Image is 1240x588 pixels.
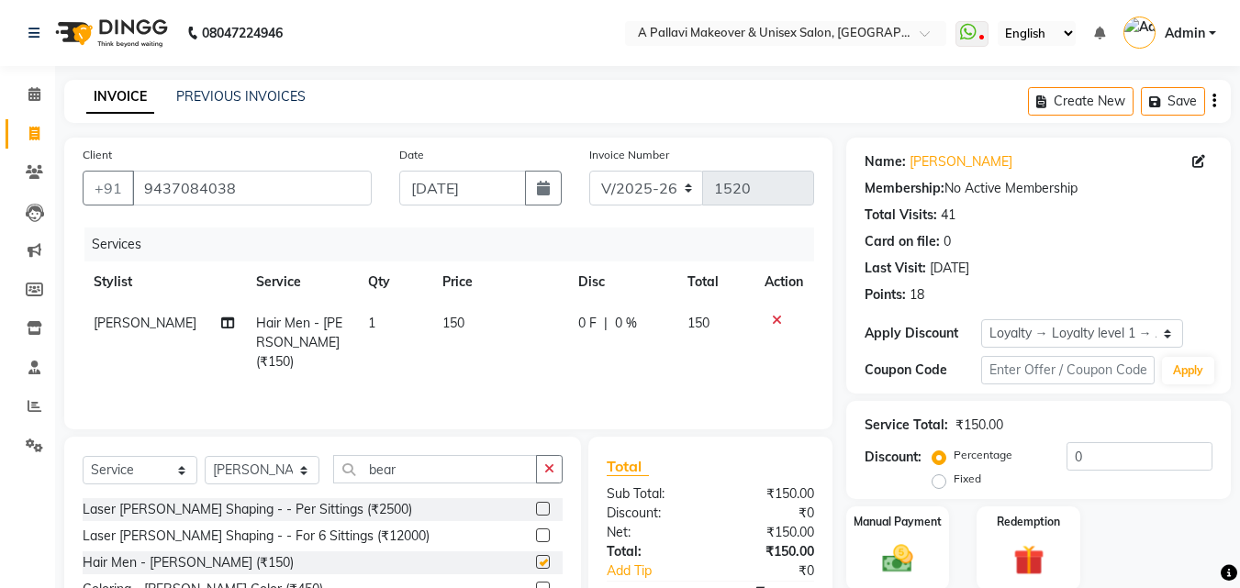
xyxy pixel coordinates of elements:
[94,315,196,331] span: [PERSON_NAME]
[1165,24,1205,43] span: Admin
[955,416,1003,435] div: ₹150.00
[176,88,306,105] a: PREVIOUS INVOICES
[83,500,412,519] div: Laser [PERSON_NAME] Shaping - - Per Sittings (₹2500)
[865,179,944,198] div: Membership:
[431,261,567,303] th: Price
[1123,17,1156,49] img: Admin
[83,261,245,303] th: Stylist
[710,504,828,523] div: ₹0
[865,259,926,278] div: Last Visit:
[865,361,980,380] div: Coupon Code
[865,205,937,225] div: Total Visits:
[593,561,730,581] a: Add Tip
[368,315,375,331] span: 1
[357,261,431,303] th: Qty
[865,416,948,435] div: Service Total:
[567,261,676,303] th: Disc
[593,504,710,523] div: Discount:
[865,448,922,467] div: Discount:
[981,356,1155,384] input: Enter Offer / Coupon Code
[954,447,1012,463] label: Percentage
[865,285,906,305] div: Points:
[589,147,669,163] label: Invoice Number
[132,171,372,205] input: Search by Name/Mobile/Email/Code
[854,514,942,530] label: Manual Payment
[910,285,924,305] div: 18
[607,457,649,476] span: Total
[865,232,940,251] div: Card on file:
[83,527,430,546] div: Laser [PERSON_NAME] Shaping - - For 6 Sittings (₹12000)
[333,455,537,483] input: Search or Scan
[865,324,980,343] div: Apply Discount
[83,147,112,163] label: Client
[710,523,828,542] div: ₹150.00
[954,471,981,487] label: Fixed
[710,542,828,561] div: ₹150.00
[47,7,173,59] img: logo
[593,542,710,561] div: Total:
[865,179,1212,198] div: No Active Membership
[83,171,134,205] button: +91
[245,261,357,303] th: Service
[676,261,754,303] th: Total
[615,314,637,333] span: 0 %
[997,514,1060,530] label: Redemption
[604,314,608,333] span: |
[1028,87,1134,116] button: Create New
[593,484,710,504] div: Sub Total:
[399,147,424,163] label: Date
[256,315,342,370] span: Hair Men - [PERSON_NAME] (₹150)
[202,7,283,59] b: 08047224946
[84,227,828,261] div: Services
[1141,87,1205,116] button: Save
[86,81,154,114] a: INVOICE
[941,205,955,225] div: 41
[83,553,294,572] div: Hair Men - [PERSON_NAME] (₹150)
[754,261,814,303] th: Action
[944,232,951,251] div: 0
[910,152,1012,172] a: [PERSON_NAME]
[442,315,464,331] span: 150
[873,541,922,576] img: _cash.svg
[710,484,828,504] div: ₹150.00
[593,523,710,542] div: Net:
[578,314,597,333] span: 0 F
[865,152,906,172] div: Name:
[930,259,969,278] div: [DATE]
[687,315,709,331] span: 150
[1004,541,1054,579] img: _gift.svg
[731,561,829,581] div: ₹0
[1162,357,1214,384] button: Apply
